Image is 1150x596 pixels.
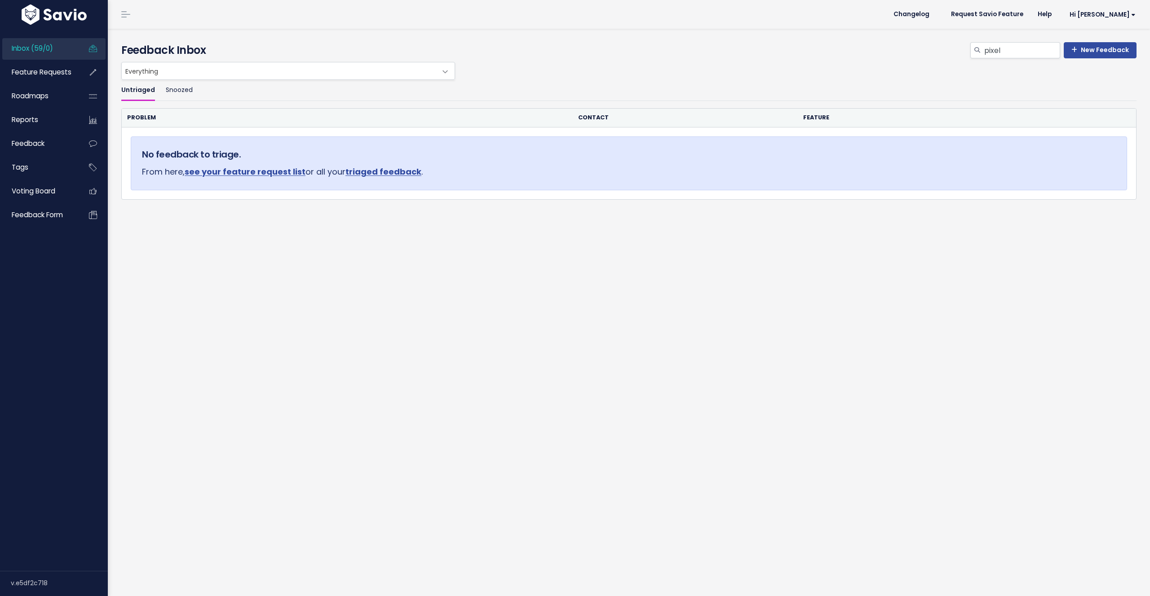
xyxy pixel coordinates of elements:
span: Feedback [12,139,44,148]
span: Reports [12,115,38,124]
a: Voting Board [2,181,75,202]
a: New Feedback [1064,42,1137,58]
a: Tags [2,157,75,178]
img: logo-white.9d6f32f41409.svg [19,4,89,25]
th: Problem [122,109,573,127]
a: Feature Requests [2,62,75,83]
span: Feature Requests [12,67,71,77]
span: Everything [122,62,437,79]
span: Hi [PERSON_NAME] [1070,11,1136,18]
a: triaged feedback [345,166,421,177]
h5: No feedback to triage. [142,148,1116,161]
span: Changelog [893,11,929,18]
a: Feedback form [2,205,75,225]
a: Untriaged [121,80,155,101]
a: Reports [2,110,75,130]
span: Inbox (59/0) [12,44,53,53]
input: Search inbox... [983,42,1060,58]
a: see your feature request list [185,166,305,177]
span: Tags [12,162,28,172]
div: v.e5df2c718 [11,571,108,595]
a: Inbox (59/0) [2,38,75,59]
a: Roadmaps [2,86,75,106]
a: Hi [PERSON_NAME] [1059,8,1143,22]
h4: Feedback Inbox [121,42,1137,58]
th: Feature [798,109,1079,127]
a: Request Savio Feature [944,8,1031,21]
th: Contact [573,109,798,127]
span: Voting Board [12,186,55,196]
ul: Filter feature requests [121,80,1137,101]
a: Feedback [2,133,75,154]
span: Feedback form [12,210,63,219]
a: Help [1031,8,1059,21]
a: Snoozed [166,80,193,101]
span: Everything [121,62,455,80]
span: Roadmaps [12,91,49,101]
p: From here, or all your . [142,165,1116,179]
